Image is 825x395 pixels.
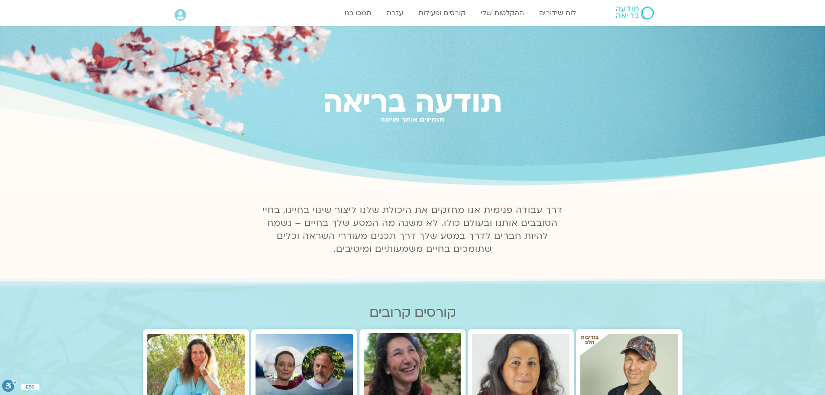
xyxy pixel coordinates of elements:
[258,204,568,256] p: דרך עבודה פנימית אנו מחזקים את היכולת שלנו ליצור שינוי בחיינו, בחיי הסובבים אותנו ובעולם כולו. לא...
[616,6,654,19] img: תודעה בריאה
[476,5,528,21] a: ההקלטות שלי
[143,305,683,320] h2: קורסים קרובים
[414,5,470,21] a: קורסים ופעילות
[340,5,376,21] a: תמכו בנו
[382,5,408,21] a: עזרה
[535,5,580,21] a: לוח שידורים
